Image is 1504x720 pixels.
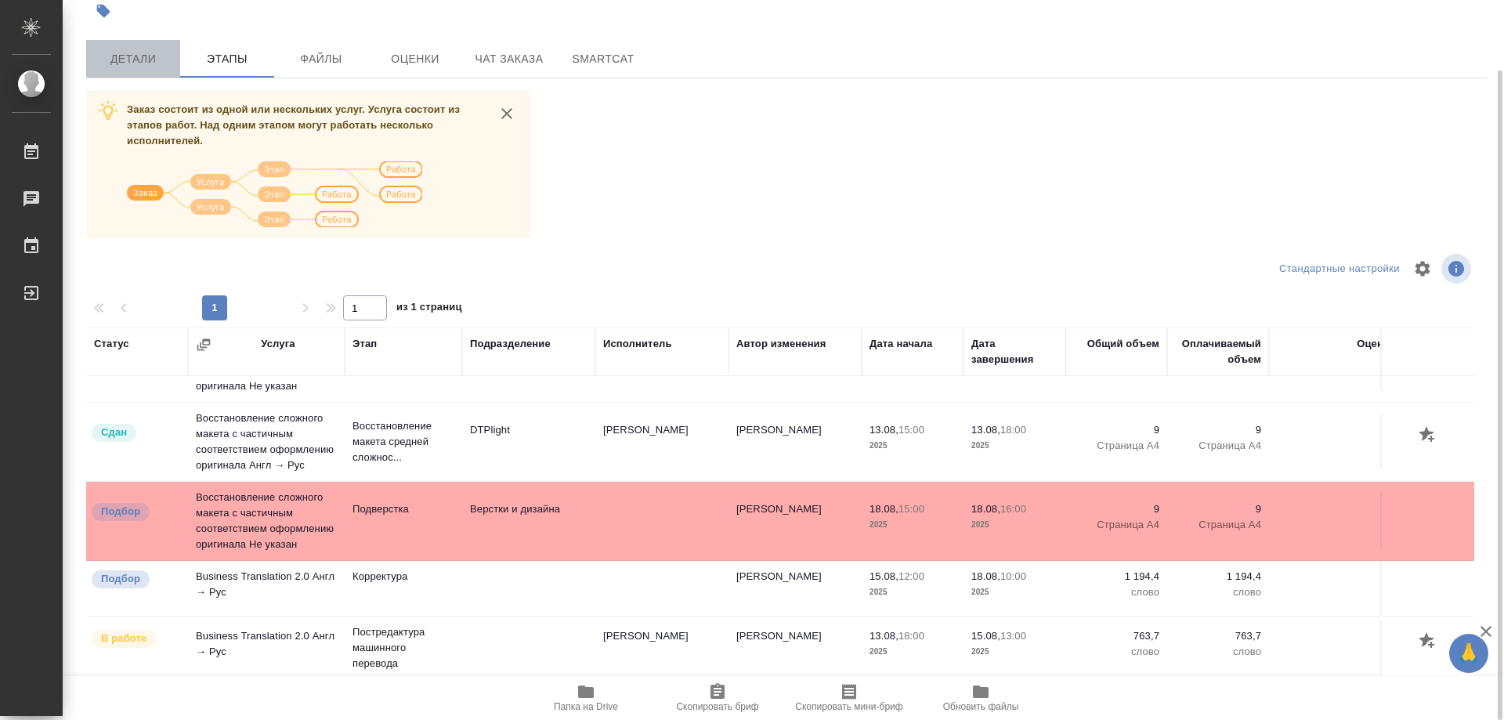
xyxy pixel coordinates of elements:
p: 16:00 [1000,503,1026,515]
p: Страница А4 [1175,438,1261,454]
div: Этап [352,336,377,352]
div: Подразделение [470,336,551,352]
p: 18.08, [971,503,1000,515]
span: 🙏 [1455,637,1482,670]
p: 9 [1073,422,1159,438]
p: 18:00 [898,630,924,642]
td: DTPlight [462,414,595,469]
td: Восстановление сложного макета с частичным соответствием оформлению оригинала Англ → Рус [188,403,345,481]
p: 13.08, [869,630,898,642]
p: Страница А4 [1073,517,1159,533]
span: SmartCat [566,49,641,69]
span: Обновить файлы [943,701,1019,712]
span: из 1 страниц [396,298,462,320]
p: 15:00 [898,424,924,436]
p: 13:00 [1000,630,1026,642]
div: Услуга [261,336,295,352]
span: Папка на Drive [554,701,618,712]
button: close [495,102,519,125]
button: Скопировать бриф [652,676,783,720]
div: Дата начала [869,336,932,352]
td: Business Translation 2.0 Англ → Рус [188,621,345,675]
td: [PERSON_NAME] [595,621,728,675]
td: [PERSON_NAME] [728,494,862,548]
p: слово [1175,584,1261,600]
div: Автор изменения [736,336,826,352]
p: 10:00 [1000,570,1026,582]
div: Статус [94,336,129,352]
span: Скопировать бриф [676,701,758,712]
td: Верстки и дизайна [462,494,595,548]
span: Оценки [378,49,453,69]
td: Business Translation 2.0 Англ → Рус [188,561,345,616]
p: 9 [1073,501,1159,517]
p: 12:00 [898,570,924,582]
p: 763,7 [1073,628,1159,644]
span: Настроить таблицу [1404,250,1441,288]
p: Восстановление макета средней сложнос... [352,418,454,465]
p: Подбор [101,571,140,587]
td: [PERSON_NAME] [595,414,728,469]
p: Подбор [101,504,140,519]
p: слово [1175,644,1261,660]
p: 15.08, [971,630,1000,642]
p: Корректура [352,569,454,584]
p: слово [1073,584,1159,600]
div: Общий объем [1087,336,1159,352]
p: 2025 [971,517,1057,533]
td: Восстановление сложного макета с частичным соответствием оформлению оригинала Не указан [188,482,345,560]
p: Страница А4 [1073,438,1159,454]
span: Чат заказа [472,49,547,69]
p: 18:00 [1000,424,1026,436]
p: 2025 [971,644,1057,660]
p: 2025 [869,584,956,600]
p: 9 [1175,501,1261,517]
p: 13.08, [869,424,898,436]
button: Обновить файлы [915,676,1047,720]
div: Оплачиваемый объем [1175,336,1261,367]
button: 🙏 [1449,634,1488,673]
p: 2025 [971,438,1057,454]
div: Оценка [1357,336,1394,352]
p: 1 194,4 [1175,569,1261,584]
p: 1 194,4 [1073,569,1159,584]
p: Страница А4 [1175,517,1261,533]
p: 2025 [869,517,956,533]
span: Этапы [190,49,265,69]
span: Скопировать мини-бриф [795,701,902,712]
p: Постредактура машинного перевода [352,624,454,671]
p: 18.08, [971,570,1000,582]
p: Подверстка [352,501,454,517]
td: [PERSON_NAME] [728,561,862,616]
p: 15.08, [869,570,898,582]
p: 2025 [869,438,956,454]
p: Сдан [101,425,127,440]
div: Исполнитель [603,336,672,352]
span: Файлы [284,49,359,69]
span: Детали [96,49,171,69]
p: 2025 [971,584,1057,600]
div: split button [1275,257,1404,281]
p: слово [1073,644,1159,660]
p: 15:00 [898,503,924,515]
button: Скопировать мини-бриф [783,676,915,720]
p: 763,7 [1175,628,1261,644]
button: Папка на Drive [520,676,652,720]
button: Сгруппировать [196,337,211,353]
p: 18.08, [869,503,898,515]
td: [PERSON_NAME] [728,414,862,469]
td: [PERSON_NAME] [728,621,862,675]
p: 9 [1175,422,1261,438]
span: Посмотреть информацию [1441,254,1474,284]
p: 13.08, [971,424,1000,436]
p: 2025 [869,644,956,660]
div: Дата завершения [971,336,1057,367]
button: Добавить оценку [1415,628,1441,655]
button: Добавить оценку [1415,422,1441,449]
span: Заказ состоит из одной или нескольких услуг. Услуга состоит из этапов работ. Над одним этапом мог... [127,103,460,147]
p: В работе [101,631,146,646]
